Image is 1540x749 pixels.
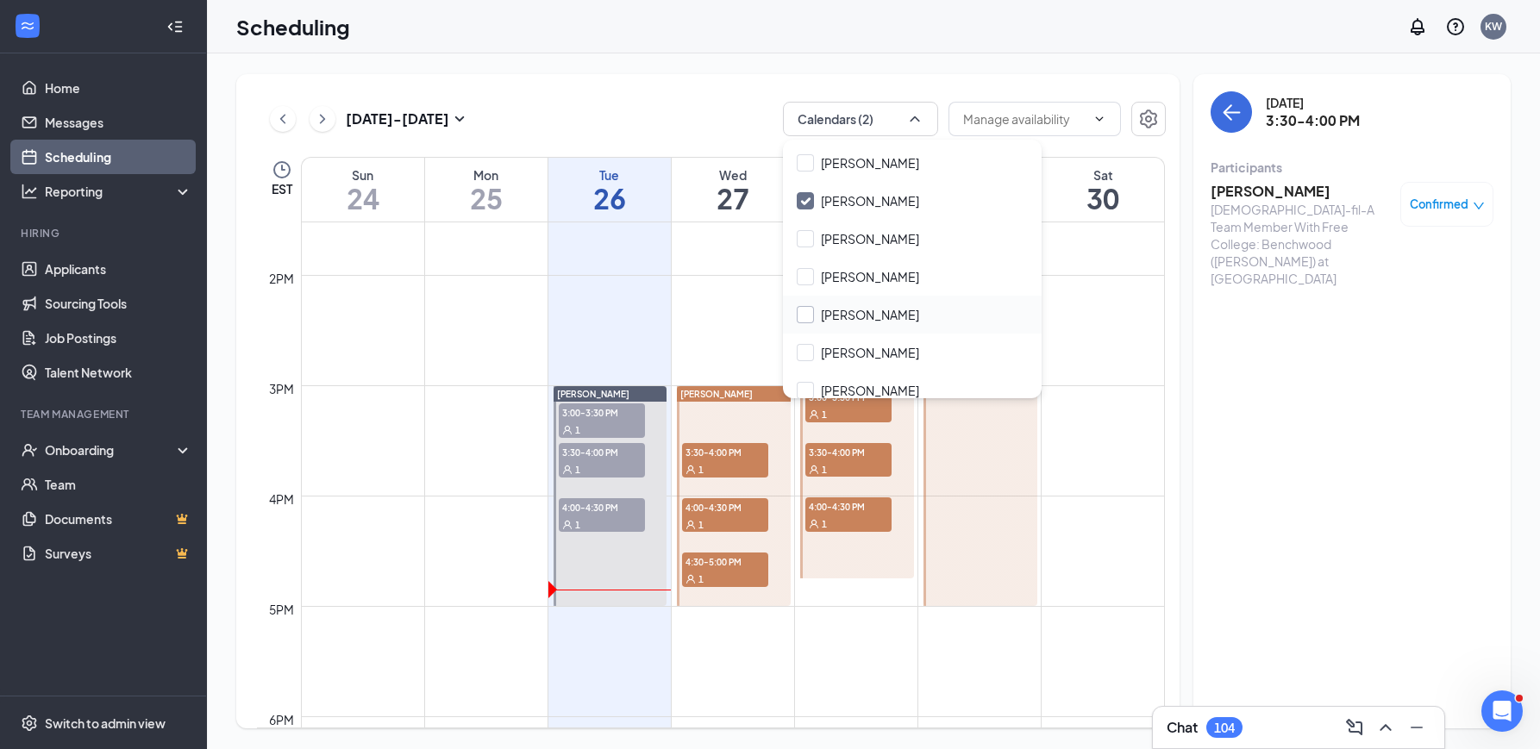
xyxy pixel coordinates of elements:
[1410,196,1468,213] span: Confirmed
[562,520,573,530] svg: User
[1042,184,1164,213] h1: 30
[266,600,297,619] div: 5pm
[45,183,193,200] div: Reporting
[559,403,645,421] span: 3:00-3:30 PM
[266,379,297,398] div: 3pm
[1211,91,1252,133] button: back-button
[1481,690,1523,732] iframe: Intercom live chat
[805,443,892,460] span: 3:30-4:00 PM
[1266,111,1360,130] h3: 3:30-4:00 PM
[548,184,671,213] h1: 26
[45,536,192,571] a: SurveysCrown
[559,498,645,515] span: 4:00-4:30 PM
[310,106,335,132] button: ChevronRight
[266,269,297,288] div: 2pm
[1403,714,1430,741] button: Minimize
[1214,721,1235,735] div: 104
[272,159,292,180] svg: Clock
[783,102,938,136] button: Calendars (2)ChevronUp
[302,158,424,222] a: August 24, 2025
[1372,714,1399,741] button: ChevronUp
[1485,19,1502,34] div: KW
[1221,102,1242,122] svg: ArrowLeft
[698,519,704,531] span: 1
[559,443,645,460] span: 3:30-4:00 PM
[1375,717,1396,738] svg: ChevronUp
[45,355,192,390] a: Talent Network
[346,109,449,128] h3: [DATE] - [DATE]
[548,166,671,184] div: Tue
[1042,166,1164,184] div: Sat
[1266,94,1360,111] div: [DATE]
[272,180,292,197] span: EST
[1407,16,1428,37] svg: Notifications
[548,158,671,222] a: August 26, 2025
[1092,112,1106,126] svg: ChevronDown
[1131,102,1166,136] button: Settings
[562,425,573,435] svg: User
[45,286,192,321] a: Sourcing Tools
[425,158,548,222] a: August 25, 2025
[682,443,768,460] span: 3:30-4:00 PM
[449,109,470,129] svg: SmallChevronDown
[236,12,350,41] h1: Scheduling
[822,464,827,476] span: 1
[45,252,192,286] a: Applicants
[274,109,291,129] svg: ChevronLeft
[685,465,696,475] svg: User
[809,465,819,475] svg: User
[45,502,192,536] a: DocumentsCrown
[1138,109,1159,129] svg: Settings
[45,441,178,459] div: Onboarding
[266,710,297,729] div: 6pm
[1344,717,1365,738] svg: ComposeMessage
[822,518,827,530] span: 1
[906,110,923,128] svg: ChevronUp
[425,166,548,184] div: Mon
[698,464,704,476] span: 1
[21,183,38,200] svg: Analysis
[21,441,38,459] svg: UserCheck
[45,140,192,174] a: Scheduling
[1211,182,1392,201] h3: [PERSON_NAME]
[562,465,573,475] svg: User
[21,715,38,732] svg: Settings
[682,552,768,570] span: 4:30-5:00 PM
[685,574,696,584] svg: User
[302,166,424,184] div: Sun
[1445,16,1466,37] svg: QuestionInfo
[805,497,892,515] span: 4:00-4:30 PM
[45,105,192,140] a: Messages
[21,407,189,421] div: Team Management
[21,226,189,240] div: Hiring
[45,467,192,502] a: Team
[809,409,819,420] svg: User
[314,109,331,129] svg: ChevronRight
[266,490,297,509] div: 4pm
[672,184,794,213] h1: 27
[575,424,580,436] span: 1
[822,409,827,421] span: 1
[302,184,424,213] h1: 24
[963,109,1086,128] input: Manage availability
[1341,714,1368,741] button: ComposeMessage
[19,17,36,34] svg: WorkstreamLogo
[166,18,184,35] svg: Collapse
[270,106,296,132] button: ChevronLeft
[1211,201,1392,287] div: [DEMOGRAPHIC_DATA]-fil-A Team Member With Free College: Benchwood ([PERSON_NAME]) at [GEOGRAPHIC_...
[1042,158,1164,222] a: August 30, 2025
[1473,200,1485,212] span: down
[672,158,794,222] a: August 27, 2025
[557,389,629,399] span: [PERSON_NAME]
[1406,717,1427,738] svg: Minimize
[1211,159,1493,176] div: Participants
[680,389,753,399] span: [PERSON_NAME]
[809,519,819,529] svg: User
[672,166,794,184] div: Wed
[685,520,696,530] svg: User
[1167,718,1198,737] h3: Chat
[45,71,192,105] a: Home
[45,715,166,732] div: Switch to admin view
[575,519,580,531] span: 1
